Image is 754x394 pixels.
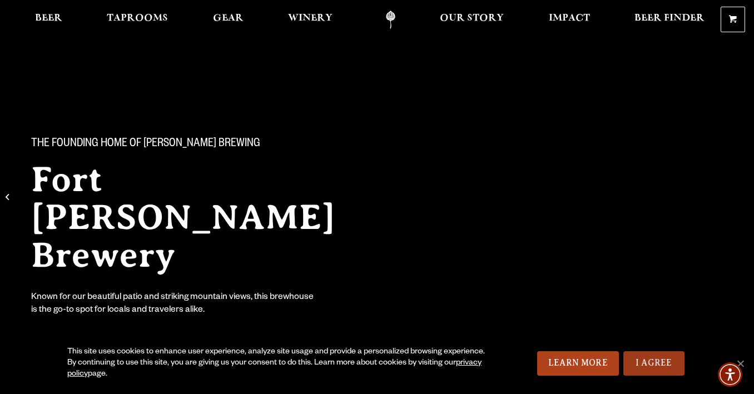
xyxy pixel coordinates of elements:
a: Impact [542,11,597,29]
span: Taprooms [107,14,168,23]
a: Odell Home [370,11,411,29]
span: Gear [213,14,244,23]
a: Taprooms [100,11,175,29]
a: Beer Finder [627,11,712,29]
a: Winery [281,11,340,29]
div: This site uses cookies to enhance user experience, analyze site usage and provide a personalized ... [67,347,487,380]
a: Gear [206,11,251,29]
a: I Agree [623,351,684,376]
a: Learn More [537,351,619,376]
span: Impact [549,14,590,23]
h2: Fort [PERSON_NAME] Brewery [31,161,378,274]
a: Beer [28,11,70,29]
span: The Founding Home of [PERSON_NAME] Brewing [31,137,260,152]
div: Known for our beautiful patio and striking mountain views, this brewhouse is the go-to spot for l... [31,292,316,317]
span: Our Story [440,14,504,23]
span: Winery [288,14,333,23]
a: Our Story [433,11,511,29]
div: Accessibility Menu [718,362,742,387]
span: Beer [35,14,62,23]
span: Beer Finder [634,14,705,23]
